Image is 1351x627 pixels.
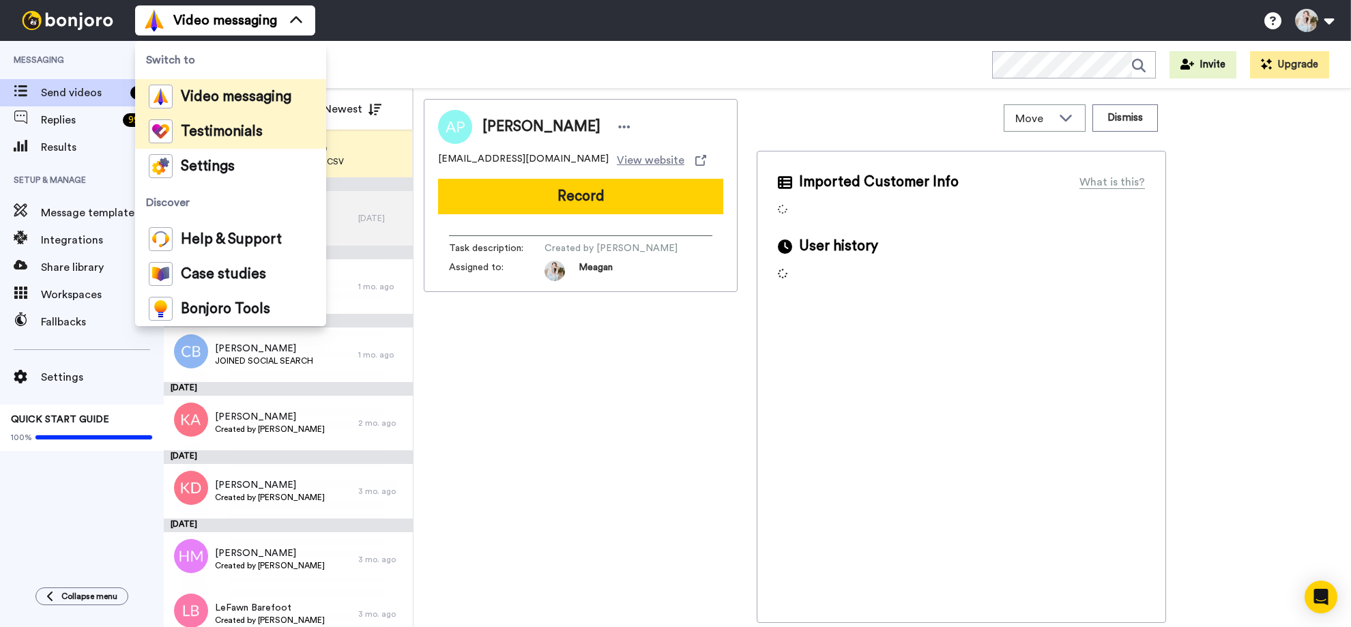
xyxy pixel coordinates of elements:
span: Settings [41,369,164,385]
div: [DATE] [164,450,413,464]
span: [PERSON_NAME] [482,117,600,137]
a: Video messaging [135,79,326,114]
button: Collapse menu [35,587,128,605]
span: 100% [11,432,32,443]
div: 3 mo. ago [358,486,406,497]
span: [EMAIL_ADDRESS][DOMAIN_NAME] [438,152,609,169]
span: Created by [PERSON_NAME] [215,424,325,435]
span: Video messaging [173,11,277,30]
img: bj-tools-colored.svg [149,297,173,321]
span: Imported Customer Info [799,172,959,192]
div: 2 mo. ago [358,418,406,428]
div: 1 mo. ago [358,281,406,292]
span: LeFawn Barefoot [215,601,325,615]
div: [DATE] [164,519,413,532]
span: Message template [41,205,164,221]
span: Collapse menu [61,591,117,602]
div: 3 mo. ago [358,609,406,619]
span: Meagan [579,261,613,281]
span: [PERSON_NAME] [215,546,325,560]
img: vm-color.svg [149,85,173,108]
span: Switch to [135,41,326,79]
div: 99 + [123,113,150,127]
span: Assigned to: [449,261,544,281]
a: Testimonials [135,114,326,149]
img: kd.png [174,471,208,505]
span: QUICK START GUIDE [11,415,109,424]
button: Dismiss [1092,104,1158,132]
span: Fallbacks [41,314,164,330]
span: Case studies [181,267,266,281]
img: vm-color.svg [143,10,165,31]
span: Results [41,139,164,156]
span: Integrations [41,232,164,248]
span: Help & Support [181,233,282,246]
span: Testimonials [181,125,263,138]
span: Bonjoro Tools [181,302,270,316]
span: Send videos [41,85,125,101]
div: Open Intercom Messenger [1305,581,1337,613]
img: cb.png [174,334,208,368]
span: Discover [135,184,326,222]
span: Created by [PERSON_NAME] [215,615,325,626]
a: Help & Support [135,222,326,257]
span: Task description : [449,242,544,255]
img: 1d459a76-fd41-4e99-acad-7bca78053b07-1561732903.jpg [544,261,565,281]
img: ka.png [174,403,208,437]
a: Settings [135,149,326,184]
img: bj-logo-header-white.svg [16,11,119,30]
a: Case studies [135,257,326,291]
img: hm.png [174,539,208,573]
span: Video messaging [181,90,291,104]
div: [DATE] [164,382,413,396]
span: [PERSON_NAME] [215,342,313,355]
span: Share library [41,259,164,276]
button: Upgrade [1250,51,1329,78]
button: Invite [1170,51,1236,78]
img: case-study-colored.svg [149,262,173,286]
span: Move [1015,111,1052,127]
span: Created by [PERSON_NAME] [215,492,325,503]
span: JOINED SOCIAL SEARCH [215,355,313,366]
span: [PERSON_NAME] [215,410,325,424]
span: Created by [PERSON_NAME] [544,242,678,255]
span: View website [617,152,684,169]
span: Replies [41,112,117,128]
span: User history [799,236,878,257]
span: Settings [181,160,235,173]
img: Image of Abigail Peugh [438,110,472,144]
a: View website [617,152,706,169]
button: Record [438,179,723,214]
img: settings-colored.svg [149,154,173,178]
span: Workspaces [41,287,164,303]
span: [PERSON_NAME] [215,478,325,492]
a: Bonjoro Tools [135,291,326,326]
img: tm-color.svg [149,119,173,143]
button: Newest [313,96,392,123]
div: What is this? [1079,174,1145,190]
div: 51 [130,86,150,100]
img: help-and-support-colored.svg [149,227,173,251]
div: 3 mo. ago [358,554,406,565]
div: [DATE] [358,213,406,224]
div: 1 mo. ago [358,349,406,360]
span: Created by [PERSON_NAME] [215,560,325,571]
